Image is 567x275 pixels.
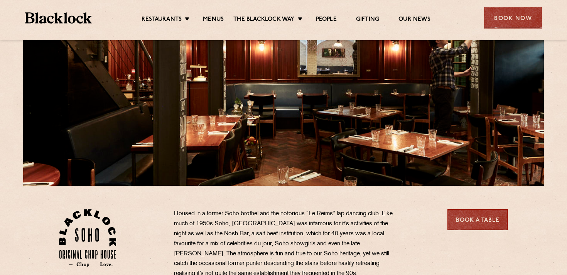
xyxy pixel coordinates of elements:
[398,16,430,24] a: Our News
[356,16,379,24] a: Gifting
[59,209,116,267] img: Soho-stamp-default.svg
[233,16,294,24] a: The Blacklock Way
[203,16,224,24] a: Menus
[142,16,182,24] a: Restaurants
[316,16,337,24] a: People
[484,7,542,29] div: Book Now
[25,12,92,24] img: BL_Textured_Logo-footer-cropped.svg
[447,209,508,230] a: Book a Table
